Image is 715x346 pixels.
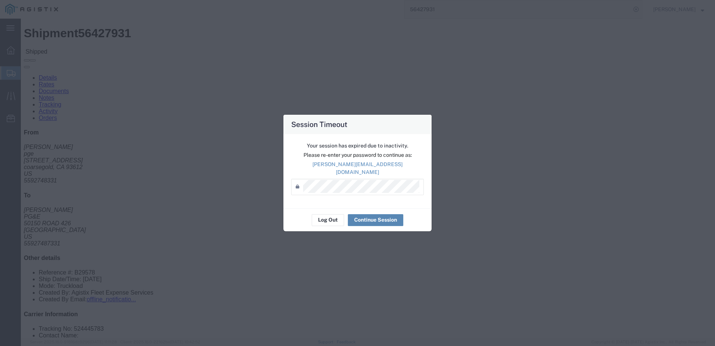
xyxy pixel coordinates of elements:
p: Please re-enter your password to continue as: [291,151,424,159]
p: [PERSON_NAME][EMAIL_ADDRESS][DOMAIN_NAME] [291,161,424,176]
button: Continue Session [348,214,403,226]
p: Your session has expired due to inactivity. [291,142,424,150]
button: Log Out [312,214,344,226]
h4: Session Timeout [291,119,347,130]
